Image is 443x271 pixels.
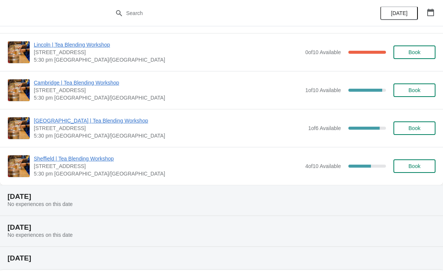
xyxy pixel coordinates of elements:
img: Lincoln | Tea Blending Workshop | 30 Sincil Street, Lincoln, LN5 7ET | 5:30 pm Europe/London [8,41,30,63]
span: [STREET_ADDRESS] [34,86,301,94]
span: [STREET_ADDRESS] [34,48,301,56]
button: [DATE] [380,6,418,20]
span: [DATE] [391,10,407,16]
span: 5:30 pm [GEOGRAPHIC_DATA]/[GEOGRAPHIC_DATA] [34,94,301,101]
span: 5:30 pm [GEOGRAPHIC_DATA]/[GEOGRAPHIC_DATA] [34,132,304,139]
span: No experiences on this date [8,201,73,207]
img: Cambridge | Tea Blending Workshop | 8-9 Green Street, Cambridge, CB2 3JU | 5:30 pm Europe/London [8,79,30,101]
span: 1 of 10 Available [305,87,341,93]
span: Book [408,125,420,131]
span: [GEOGRAPHIC_DATA] | Tea Blending Workshop [34,117,304,124]
span: Book [408,163,420,169]
span: Sheffield | Tea Blending Workshop [34,155,301,162]
span: [STREET_ADDRESS] [34,162,301,170]
span: 0 of 10 Available [305,49,341,55]
span: Book [408,49,420,55]
span: Book [408,87,420,93]
h2: [DATE] [8,254,435,262]
span: [STREET_ADDRESS] [34,124,304,132]
span: 5:30 pm [GEOGRAPHIC_DATA]/[GEOGRAPHIC_DATA] [34,170,301,177]
img: Sheffield | Tea Blending Workshop | 76 - 78 Pinstone Street, Sheffield, S1 2HP | 5:30 pm Europe/L... [8,155,30,177]
span: 4 of 10 Available [305,163,341,169]
span: Cambridge | Tea Blending Workshop [34,79,301,86]
button: Book [393,45,435,59]
button: Book [393,83,435,97]
span: Lincoln | Tea Blending Workshop [34,41,301,48]
span: No experiences on this date [8,232,73,238]
span: 5:30 pm [GEOGRAPHIC_DATA]/[GEOGRAPHIC_DATA] [34,56,301,64]
span: 1 of 6 Available [308,125,341,131]
button: Book [393,159,435,173]
input: Search [126,6,332,20]
img: London Covent Garden | Tea Blending Workshop | 11 Monmouth St, London, WC2H 9DA | 5:30 pm Europe/... [8,117,30,139]
button: Book [393,121,435,135]
h2: [DATE] [8,224,435,231]
h2: [DATE] [8,193,435,200]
